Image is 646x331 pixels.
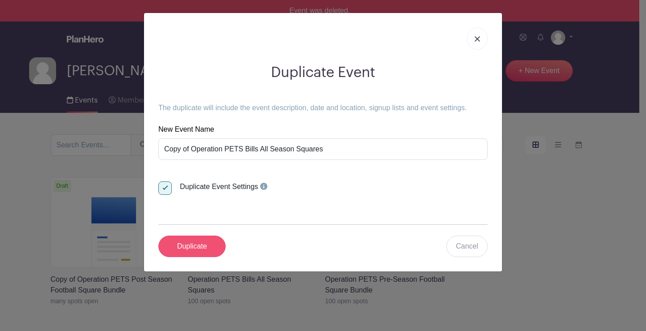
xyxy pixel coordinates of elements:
img: close_button-5f87c8562297e5c2d7936805f587ecaba9071eb48480494691a3f1689db116b3.svg [475,36,480,42]
h2: Duplicate Event [158,64,488,81]
p: The duplicate will include the event description, date and location, signup lists and event setti... [158,103,488,113]
a: Cancel [446,236,488,257]
input: Duplicate [158,236,226,257]
label: New Event Name [158,124,214,135]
